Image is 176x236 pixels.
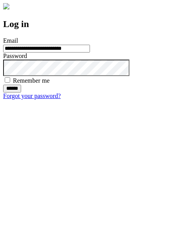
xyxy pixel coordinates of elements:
[3,19,173,29] h2: Log in
[3,93,61,99] a: Forgot your password?
[13,77,50,84] label: Remember me
[3,3,9,9] img: logo-4e3dc11c47720685a147b03b5a06dd966a58ff35d612b21f08c02c0306f2b779.png
[3,53,27,59] label: Password
[3,37,18,44] label: Email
